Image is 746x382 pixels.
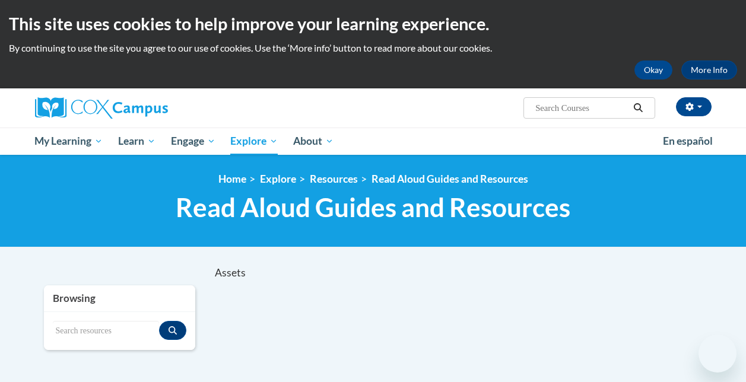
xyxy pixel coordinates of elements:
span: En español [663,135,713,147]
span: Explore [230,134,278,148]
p: By continuing to use the site you agree to our use of cookies. Use the ‘More info’ button to read... [9,42,737,55]
span: Assets [215,266,246,279]
a: Cox Campus [35,97,249,119]
a: More Info [681,61,737,79]
button: Okay [634,61,672,79]
a: Read Aloud Guides and Resources [372,173,528,185]
a: My Learning [27,128,111,155]
a: Resources [310,173,358,185]
button: Account Settings [676,97,712,116]
div: Main menu [26,128,720,155]
a: En español [655,129,720,154]
span: Engage [171,134,215,148]
span: About [293,134,334,148]
h2: This site uses cookies to help improve your learning experience. [9,12,737,36]
button: Search [629,101,647,115]
a: Home [218,173,246,185]
a: Learn [110,128,163,155]
img: Cox Campus [35,97,168,119]
span: Learn [118,134,155,148]
span: Read Aloud Guides and Resources [176,192,570,223]
button: Search resources [159,321,186,340]
h3: Browsing [53,291,186,305]
input: Search resources [53,321,159,341]
a: Explore [223,128,285,155]
a: Explore [260,173,296,185]
span: My Learning [34,134,103,148]
iframe: Button to launch messaging window [699,335,737,373]
a: About [285,128,341,155]
a: Engage [163,128,223,155]
input: Search Courses [534,101,629,115]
